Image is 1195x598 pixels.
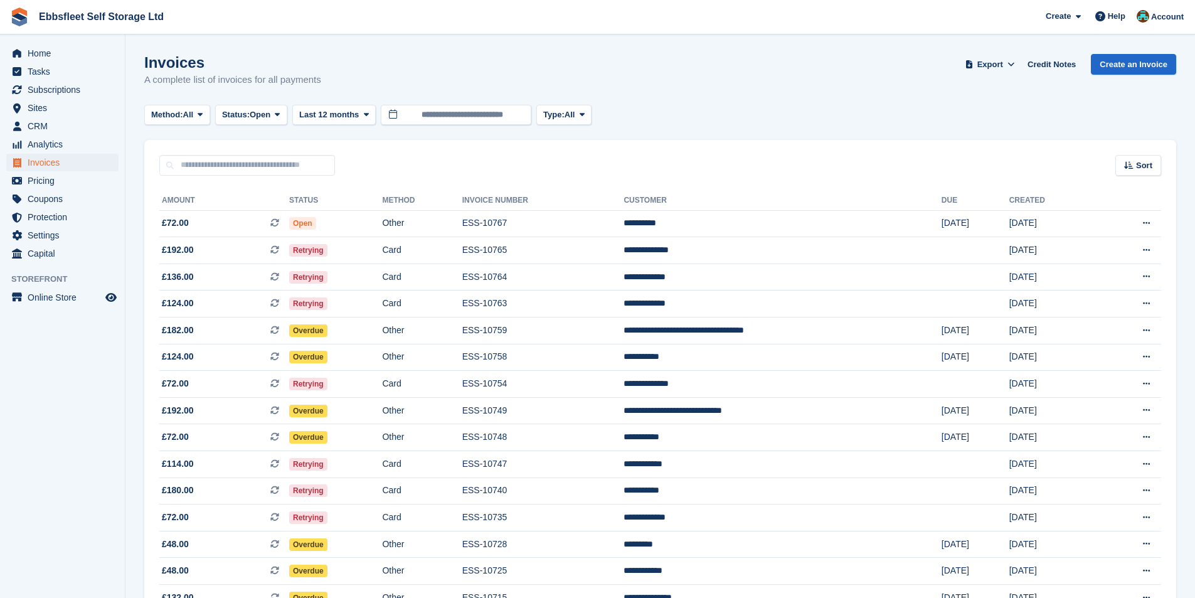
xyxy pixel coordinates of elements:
span: £72.00 [162,430,189,444]
span: Retrying [289,458,327,471]
span: Account [1151,11,1184,23]
p: A complete list of invoices for all payments [144,73,321,87]
a: menu [6,63,119,80]
td: Card [382,505,462,531]
a: menu [6,289,119,306]
span: Status: [222,109,250,121]
span: Last 12 months [299,109,359,121]
span: Export [977,58,1003,71]
span: Overdue [289,538,327,551]
span: Retrying [289,297,327,310]
img: George Spring [1137,10,1149,23]
td: [DATE] [1009,397,1097,424]
span: Open [250,109,270,121]
a: menu [6,117,119,135]
button: Last 12 months [292,105,376,125]
h1: Invoices [144,54,321,71]
span: Retrying [289,484,327,497]
td: Other [382,344,462,371]
th: Created [1009,191,1097,211]
td: Other [382,397,462,424]
span: £48.00 [162,564,189,577]
span: Overdue [289,351,327,363]
td: ESS-10747 [462,451,624,478]
a: Credit Notes [1022,54,1081,75]
td: Other [382,424,462,451]
td: [DATE] [1009,558,1097,585]
td: Other [382,210,462,237]
span: £124.00 [162,350,194,363]
td: [DATE] [1009,237,1097,264]
span: £180.00 [162,484,194,497]
td: Other [382,531,462,558]
span: Analytics [28,136,103,153]
td: Card [382,291,462,318]
span: Invoices [28,154,103,171]
td: [DATE] [1009,210,1097,237]
span: CRM [28,117,103,135]
th: Due [942,191,1009,211]
a: menu [6,190,119,208]
span: Subscriptions [28,81,103,99]
button: Export [962,54,1017,75]
span: Pricing [28,172,103,190]
a: Preview store [104,290,119,305]
a: menu [6,99,119,117]
td: [DATE] [942,318,1009,344]
td: [DATE] [1009,371,1097,398]
td: Card [382,237,462,264]
td: Other [382,318,462,344]
td: ESS-10759 [462,318,624,344]
td: [DATE] [942,531,1009,558]
span: £192.00 [162,243,194,257]
td: ESS-10765 [462,237,624,264]
th: Status [289,191,382,211]
td: Card [382,478,462,505]
td: [DATE] [942,558,1009,585]
button: Method: All [144,105,210,125]
td: [DATE] [1009,264,1097,291]
span: Overdue [289,565,327,577]
span: All [183,109,194,121]
td: ESS-10728 [462,531,624,558]
span: Overdue [289,324,327,337]
td: [DATE] [942,210,1009,237]
td: [DATE] [1009,451,1097,478]
span: Sort [1136,159,1152,172]
a: Ebbsfleet Self Storage Ltd [34,6,169,27]
span: Tasks [28,63,103,80]
span: Retrying [289,511,327,524]
span: £114.00 [162,457,194,471]
a: menu [6,154,119,171]
td: [DATE] [1009,424,1097,451]
th: Invoice Number [462,191,624,211]
td: ESS-10749 [462,397,624,424]
span: Create [1046,10,1071,23]
span: Coupons [28,190,103,208]
td: [DATE] [942,397,1009,424]
td: ESS-10764 [462,264,624,291]
span: £192.00 [162,404,194,417]
span: £136.00 [162,270,194,284]
td: ESS-10763 [462,291,624,318]
span: Overdue [289,431,327,444]
td: ESS-10767 [462,210,624,237]
td: ESS-10740 [462,478,624,505]
span: Retrying [289,271,327,284]
td: ESS-10735 [462,505,624,531]
th: Amount [159,191,289,211]
span: £72.00 [162,216,189,230]
img: stora-icon-8386f47178a22dfd0bd8f6a31ec36ba5ce8667c1dd55bd0f319d3a0aa187defe.svg [10,8,29,26]
span: Help [1108,10,1125,23]
span: Settings [28,227,103,244]
a: menu [6,81,119,99]
a: menu [6,45,119,62]
td: Card [382,264,462,291]
a: menu [6,245,119,262]
span: £72.00 [162,511,189,524]
td: ESS-10758 [462,344,624,371]
span: Overdue [289,405,327,417]
td: [DATE] [1009,531,1097,558]
td: [DATE] [1009,478,1097,505]
button: Type: All [536,105,592,125]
